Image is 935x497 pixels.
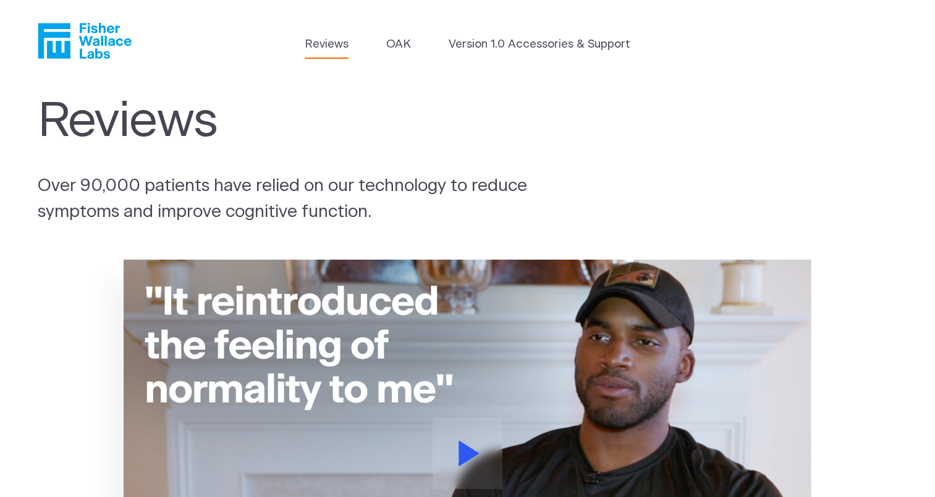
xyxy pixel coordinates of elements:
p: Over 90,000 patients have relied on our technology to reduce symptoms and improve cognitive funct... [38,174,578,226]
a: Version 1.0 Accessories & Support [449,36,630,53]
svg: Play [459,441,480,466]
a: Reviews [305,36,349,53]
h1: Reviews [38,93,552,150]
a: OAK [386,36,411,53]
a: Fisher Wallace [38,23,132,59]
